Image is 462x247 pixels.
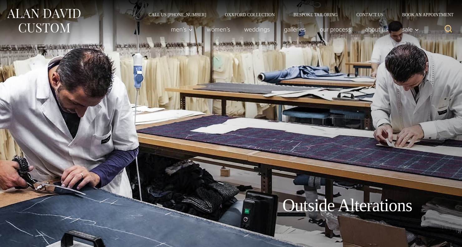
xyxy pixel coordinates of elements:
span: Sale [402,26,419,32]
a: Oxxford Collection [216,12,284,17]
button: View Search Form [441,22,456,37]
a: Women’s [200,23,237,36]
a: Contact Us [347,12,393,17]
a: Galleries [277,23,313,36]
a: About Us [358,23,395,36]
a: Bespoke Tailoring [284,12,347,17]
h1: Outside Alterations [282,195,412,216]
a: weddings [237,23,277,36]
nav: Secondary Navigation [139,12,456,17]
span: Men’s [171,26,193,32]
a: Call Us [PHONE_NUMBER] [139,12,216,17]
a: Book an Appointment [393,12,456,17]
a: Our Process [313,23,358,36]
img: Alan David Custom [6,7,81,35]
nav: Primary Navigation [164,23,422,36]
